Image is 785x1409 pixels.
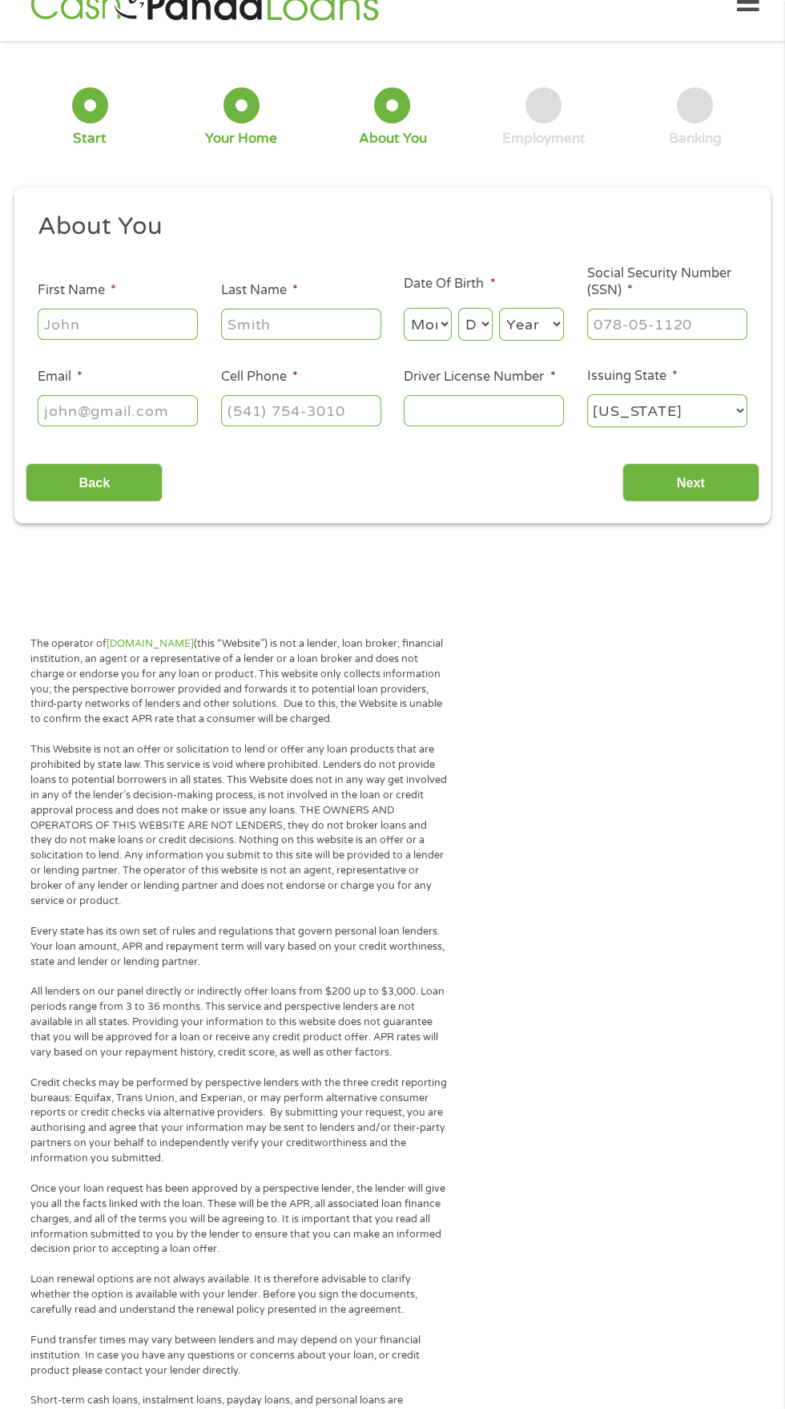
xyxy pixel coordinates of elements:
[358,130,426,147] div: About You
[30,1181,448,1257] p: Once your loan request has been approved by a perspective lender, the lender will give you all th...
[221,282,298,299] label: Last Name
[622,463,759,503] input: Next
[30,1272,448,1318] p: Loan renewal options are not always available. It is therefore advisable to clarify whether the o...
[205,130,277,147] div: Your Home
[587,309,747,339] input: 078-05-1120
[38,309,198,339] input: John
[30,924,448,970] p: Every state has its own set of rules and regulations that govern personal loan lenders. Your loan...
[38,211,736,243] h2: About You
[502,130,586,147] div: Employment
[221,309,381,339] input: Smith
[221,395,381,426] input: (541) 754-3010
[38,395,198,426] input: john@gmail.com
[38,282,116,299] label: First Name
[30,1076,448,1166] p: Credit checks may be performed by perspective lenders with the three credit reporting bureaus: Eq...
[221,369,298,386] label: Cell Phone
[587,265,747,299] label: Social Security Number (SSN)
[38,369,83,386] label: Email
[669,130,722,147] div: Banking
[107,637,194,650] a: [DOMAIN_NAME]
[73,130,107,147] div: Start
[30,742,448,909] p: This Website is not an offer or solicitation to lend or offer any loan products that are prohibit...
[30,1333,448,1379] p: Fund transfer times may vary between lenders and may depend on your financial institution. In cas...
[30,636,448,727] p: The operator of (this “Website”) is not a lender, loan broker, financial institution, an agent or...
[26,463,163,503] input: Back
[587,368,678,385] label: Issuing State
[30,984,448,1060] p: All lenders on our panel directly or indirectly offer loans from $200 up to $3,000. Loan periods ...
[404,276,495,293] label: Date Of Birth
[404,369,555,386] label: Driver License Number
